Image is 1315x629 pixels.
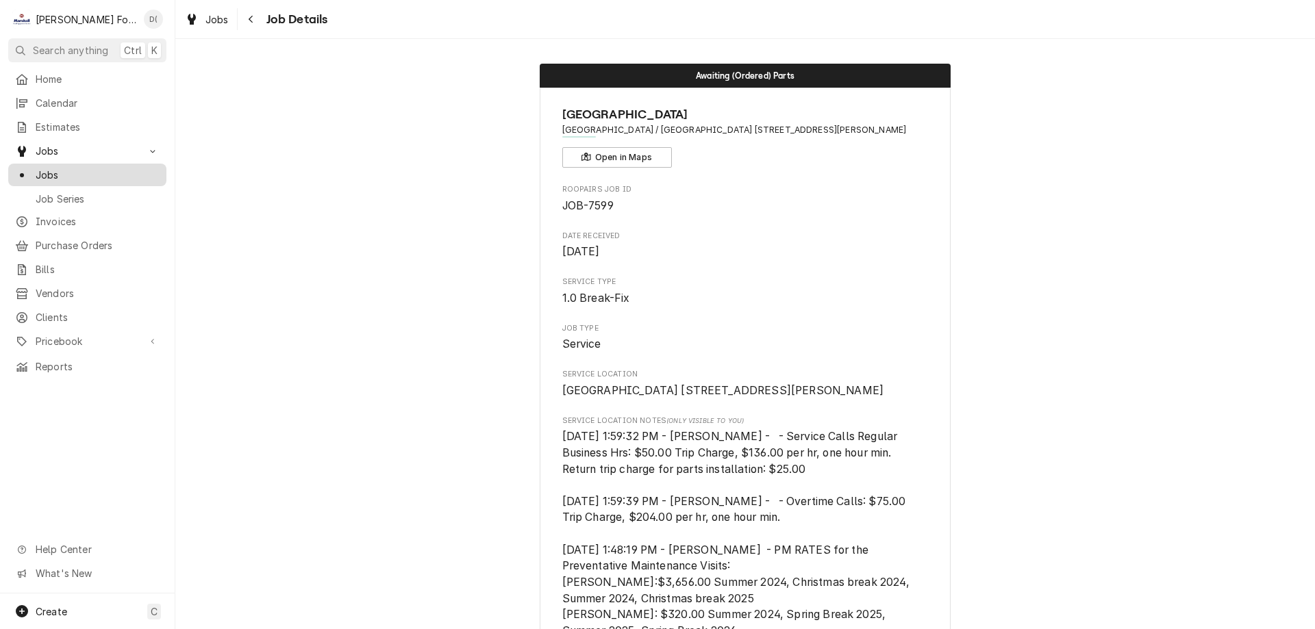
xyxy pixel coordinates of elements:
a: Jobs [8,164,166,186]
a: Invoices [8,210,166,233]
span: Job Series [36,192,160,206]
span: Clients [36,310,160,324]
span: Estimates [36,120,160,134]
span: Awaiting (Ordered) Parts [696,71,794,80]
span: Ctrl [124,43,142,57]
span: 1.0 Break-Fix [562,292,630,305]
span: Date Received [562,244,929,260]
a: Reports [8,355,166,378]
span: Home [36,72,160,86]
div: Job Type [562,323,929,352]
span: Jobs [36,168,160,182]
div: Date Received [562,231,929,260]
span: K [151,43,158,57]
span: Create [36,606,67,617]
div: D( [144,10,163,29]
span: Roopairs Job ID [562,198,929,214]
div: [PERSON_NAME] Food Equipment Service [36,12,136,27]
span: Service Location Notes [562,415,929,426]
span: Roopairs Job ID [562,184,929,195]
div: Service Type [562,277,929,306]
a: Estimates [8,116,166,138]
span: What's New [36,566,158,580]
span: Service [562,337,601,350]
button: Navigate back [240,8,262,30]
span: JOB-7599 [562,199,614,212]
span: C [151,604,158,619]
span: Job Type [562,323,929,334]
span: Name [562,105,929,124]
button: Search anythingCtrlK [8,38,166,62]
span: Address [562,124,929,136]
span: Date Received [562,231,929,242]
span: Jobs [205,12,229,27]
span: Calendar [36,96,160,110]
div: Marshall Food Equipment Service's Avatar [12,10,32,29]
a: Home [8,68,166,90]
span: Service Location [562,369,929,380]
div: Service Location [562,369,929,398]
span: [DATE] [562,245,600,258]
span: Purchase Orders [36,238,160,253]
span: Service Location [562,383,929,399]
a: Calendar [8,92,166,114]
span: Service Type [562,277,929,287]
a: Go to Help Center [8,538,166,561]
button: Open in Maps [562,147,672,168]
a: Vendors [8,282,166,305]
a: Purchase Orders [8,234,166,257]
span: (Only Visible to You) [666,417,744,424]
span: Jobs [36,144,139,158]
div: Status [540,64,951,88]
div: Roopairs Job ID [562,184,929,214]
span: Help Center [36,542,158,556]
span: Search anything [33,43,108,57]
a: Clients [8,306,166,329]
a: Go to Pricebook [8,330,166,352]
span: Job Type [562,336,929,352]
a: Bills [8,258,166,281]
span: Vendors [36,286,160,300]
a: Go to Jobs [8,140,166,162]
div: Derek Testa (81)'s Avatar [144,10,163,29]
span: Job Details [262,10,328,29]
a: Go to What's New [8,562,166,585]
span: Pricebook [36,334,139,348]
span: Service Type [562,290,929,307]
span: [GEOGRAPHIC_DATA] [STREET_ADDRESS][PERSON_NAME] [562,384,884,397]
div: Client Information [562,105,929,168]
div: M [12,10,32,29]
span: Invoices [36,214,160,229]
span: Bills [36,262,160,277]
a: Jobs [179,8,234,31]
a: Job Series [8,188,166,210]
span: Reports [36,359,160,374]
